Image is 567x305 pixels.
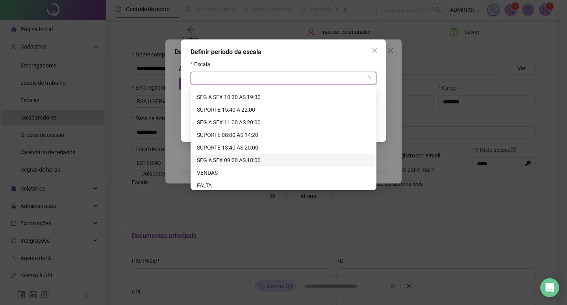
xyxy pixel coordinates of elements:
[192,167,375,179] div: VENDAS
[191,60,215,69] label: Escala
[192,129,375,141] div: SUPORTE 08:00 AS 14:20
[197,181,370,190] div: FALTA
[192,103,375,116] div: SUPORTE 15:40 A 22:00
[192,179,375,192] div: FALTA
[197,156,370,165] div: SEG A SEX 09:00 AS 18:00
[369,44,381,57] button: Close
[197,168,370,177] div: VENDAS
[191,47,376,57] div: Definir período da escala
[197,131,370,139] div: SUPORTE 08:00 AS 14:20
[192,91,375,103] div: SEG A SEX 10:30 AS 19:30
[197,93,370,101] div: SEG A SEX 10:30 AS 19:30
[192,141,375,154] div: SUPORTE 13:40 AS 20:00
[372,47,378,54] span: close
[192,116,375,129] div: SEG A SEX 11:00 AS 20:00
[197,143,370,152] div: SUPORTE 13:40 AS 20:00
[197,105,370,114] div: SUPORTE 15:40 A 22:00
[197,118,370,127] div: SEG A SEX 11:00 AS 20:00
[540,278,559,297] div: Open Intercom Messenger
[192,154,375,167] div: SEG A SEX 09:00 AS 18:00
